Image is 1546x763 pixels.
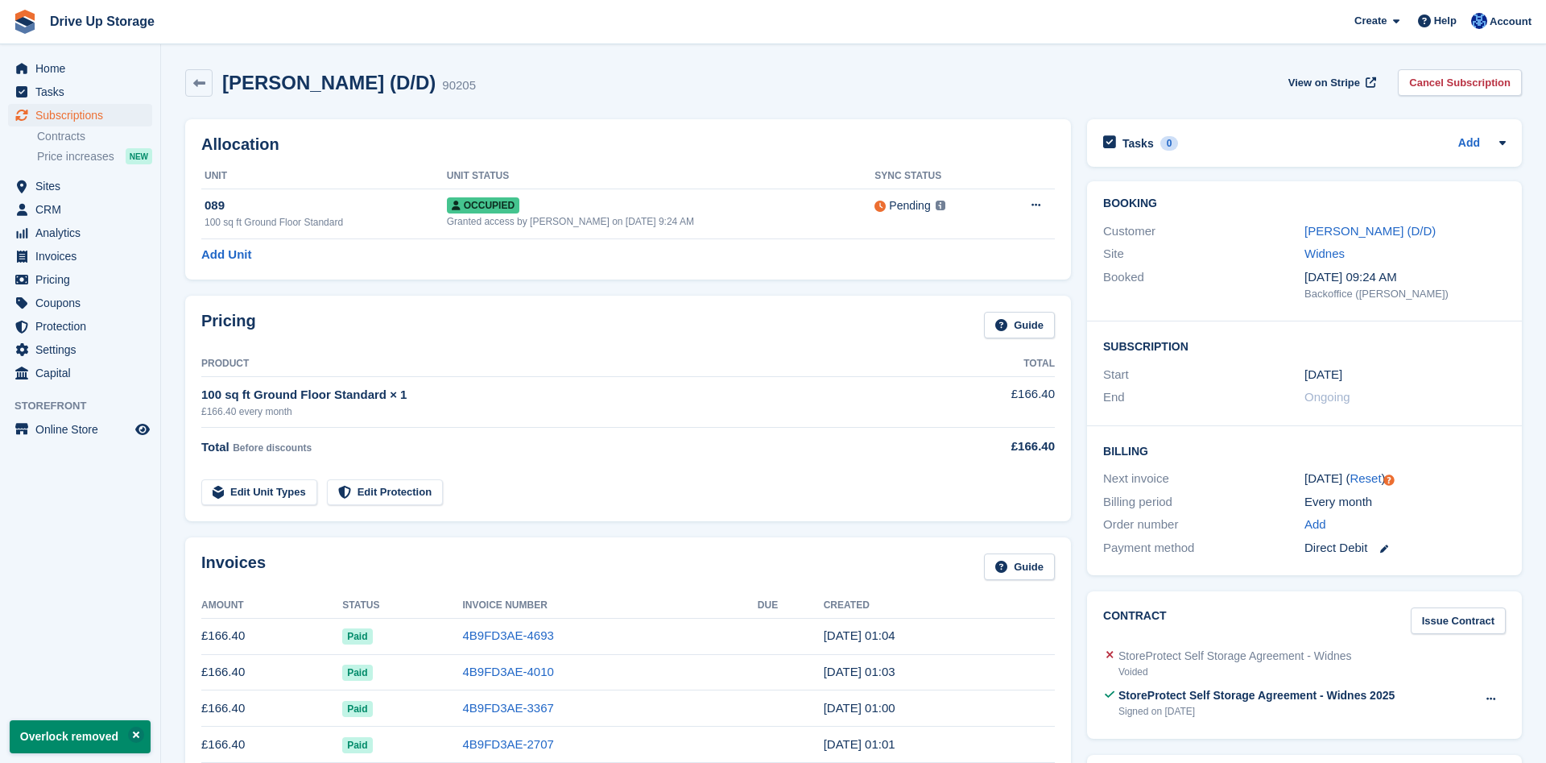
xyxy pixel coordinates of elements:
[924,351,1055,377] th: Total
[201,246,251,264] a: Add Unit
[8,175,152,197] a: menu
[1103,388,1304,407] div: End
[201,404,924,419] div: £166.40 every month
[1103,366,1304,384] div: Start
[35,198,132,221] span: CRM
[824,665,895,678] time: 2025-08-19 00:03:19 UTC
[1304,493,1506,512] div: Every month
[201,312,256,338] h2: Pricing
[1103,516,1304,534] div: Order number
[462,701,553,715] a: 4B9FD3AE-3367
[35,292,132,314] span: Coupons
[984,312,1055,338] a: Guide
[1103,442,1506,458] h2: Billing
[984,554,1055,580] a: Guide
[1350,471,1381,485] a: Reset
[758,593,824,619] th: Due
[201,440,229,454] span: Total
[35,418,132,441] span: Online Store
[462,665,553,678] a: 4B9FD3AE-4010
[201,164,447,189] th: Unit
[35,175,132,197] span: Sites
[1304,470,1506,488] div: [DATE] ( )
[327,479,443,506] a: Edit Protection
[1304,539,1506,558] div: Direct Debit
[201,351,924,377] th: Product
[1411,607,1506,634] a: Issue Contract
[342,628,372,645] span: Paid
[35,57,132,80] span: Home
[35,362,132,384] span: Capital
[1304,390,1350,404] span: Ongoing
[8,245,152,267] a: menu
[924,376,1055,427] td: £166.40
[1103,539,1304,558] div: Payment method
[1304,268,1506,287] div: [DATE] 09:24 AM
[1354,13,1387,29] span: Create
[1103,222,1304,241] div: Customer
[342,665,372,681] span: Paid
[1282,69,1379,96] a: View on Stripe
[1103,607,1167,634] h2: Contract
[37,129,152,144] a: Contracts
[8,315,152,338] a: menu
[936,201,945,210] img: icon-info-grey-7440780725fd019a000dd9b08b2336e03edf1995a4989e88bcd33f0948082b44.svg
[1103,197,1506,210] h2: Booking
[342,737,372,753] span: Paid
[447,164,875,189] th: Unit Status
[1118,687,1395,704] div: StoreProtect Self Storage Agreement - Widnes 2025
[1118,704,1395,719] div: Signed on [DATE]
[126,148,152,164] div: NEW
[442,77,476,95] div: 90205
[1490,14,1532,30] span: Account
[201,554,266,580] h2: Invoices
[1103,470,1304,488] div: Next invoice
[8,222,152,244] a: menu
[133,420,152,439] a: Preview store
[201,593,342,619] th: Amount
[1434,13,1457,29] span: Help
[35,268,132,291] span: Pricing
[222,72,436,93] h2: [PERSON_NAME] (D/D)
[201,690,342,727] td: £166.40
[10,720,151,753] p: Overlock removed
[462,593,757,619] th: Invoice Number
[233,442,312,454] span: Before discounts
[8,268,152,291] a: menu
[8,292,152,314] a: menu
[201,135,1055,154] h2: Allocation
[1160,136,1179,151] div: 0
[824,628,895,642] time: 2025-09-19 00:04:31 UTC
[205,215,447,230] div: 100 sq ft Ground Floor Standard
[8,362,152,384] a: menu
[8,198,152,221] a: menu
[1103,268,1304,302] div: Booked
[43,8,161,35] a: Drive Up Storage
[37,149,114,164] span: Price increases
[201,618,342,654] td: £166.40
[1103,245,1304,263] div: Site
[1398,69,1522,96] a: Cancel Subscription
[1471,13,1487,29] img: Widnes Team
[14,398,160,414] span: Storefront
[874,164,996,189] th: Sync Status
[1304,247,1345,260] a: Widnes
[824,593,1055,619] th: Created
[1288,75,1360,91] span: View on Stripe
[201,479,317,506] a: Edit Unit Types
[1382,473,1396,487] div: Tooltip anchor
[8,57,152,80] a: menu
[824,737,895,751] time: 2025-06-19 00:01:03 UTC
[447,214,875,229] div: Granted access by [PERSON_NAME] on [DATE] 9:24 AM
[1304,286,1506,302] div: Backoffice ([PERSON_NAME])
[889,197,930,214] div: Pending
[8,418,152,441] a: menu
[342,593,462,619] th: Status
[1304,516,1326,534] a: Add
[35,245,132,267] span: Invoices
[35,104,132,126] span: Subscriptions
[13,10,37,34] img: stora-icon-8386f47178a22dfd0bd8f6a31ec36ba5ce8667c1dd55bd0f319d3a0aa187defe.svg
[8,81,152,103] a: menu
[1103,493,1304,512] div: Billing period
[342,701,372,717] span: Paid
